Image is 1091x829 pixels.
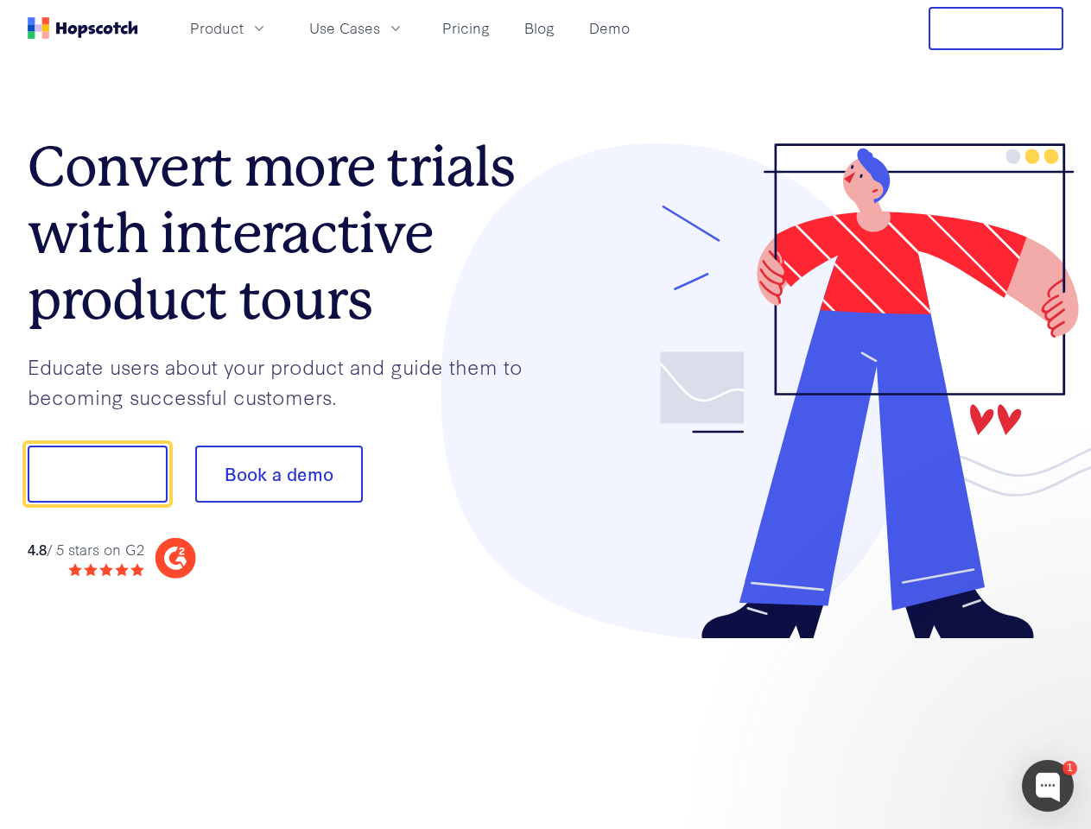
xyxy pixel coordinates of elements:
a: Blog [517,14,561,42]
div: / 5 stars on G2 [28,539,144,560]
span: Use Cases [309,17,380,39]
button: Book a demo [195,446,363,503]
button: Free Trial [929,7,1063,50]
a: Demo [582,14,637,42]
span: Product [190,17,244,39]
div: 1 [1062,761,1077,775]
button: Show me! [28,446,168,503]
strong: 4.8 [28,539,47,559]
p: Educate users about your product and guide them to becoming successful customers. [28,351,546,411]
a: Pricing [435,14,497,42]
button: Use Cases [299,14,415,42]
a: Home [28,17,138,39]
h1: Convert more trials with interactive product tours [28,134,546,332]
button: Product [180,14,278,42]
